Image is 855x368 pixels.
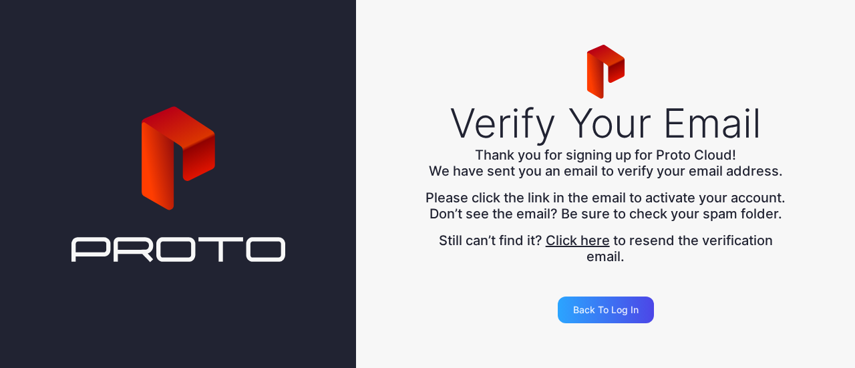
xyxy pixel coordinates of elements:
[425,232,786,264] div: Still can’t find it? to resend the verification email.
[425,190,786,206] div: Please click the link in the email to activate your account.
[450,99,761,147] div: Verify Your Email
[425,163,786,179] div: We have sent you an email to verify your email address.
[573,305,639,315] div: Back to Log in
[558,297,654,323] button: Back to Log in
[546,232,610,248] button: Click here
[425,147,786,163] div: Thank you for signing up for Proto Cloud!
[425,206,786,222] div: Don’t see the email? Be sure to check your spam folder.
